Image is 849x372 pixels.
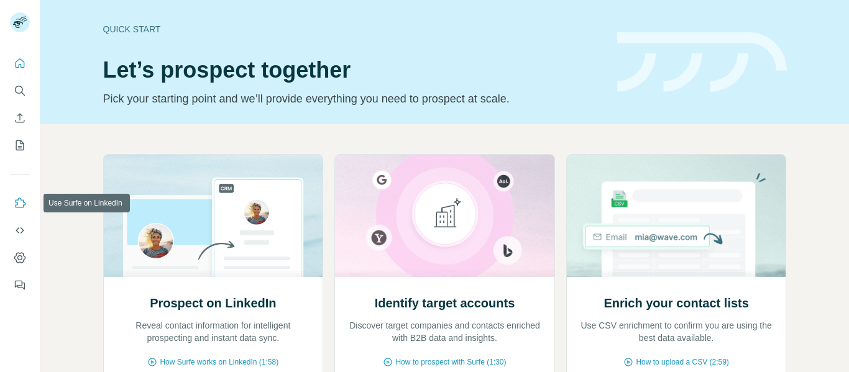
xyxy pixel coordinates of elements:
div: Quick start [103,23,602,35]
span: How Surfe works on LinkedIn (1:58) [160,356,278,368]
button: Dashboard [10,247,30,269]
img: Prospect on LinkedIn [103,155,324,277]
img: banner [617,32,787,93]
span: How to upload a CSV (2:59) [636,356,728,368]
h1: Let’s prospect together [103,58,602,83]
p: Pick your starting point and we’ll provide everything you need to prospect at scale. [103,90,602,107]
button: My lists [10,134,30,157]
button: Quick start [10,52,30,75]
h2: Enrich your contact lists [603,294,748,312]
button: Use Surfe API [10,219,30,242]
button: Enrich CSV [10,107,30,129]
button: Use Surfe on LinkedIn [10,192,30,214]
button: Feedback [10,274,30,296]
h2: Prospect on LinkedIn [150,294,276,312]
p: Discover target companies and contacts enriched with B2B data and insights. [347,319,542,344]
button: Search [10,79,30,102]
img: Enrich your contact lists [566,155,787,277]
p: Reveal contact information for intelligent prospecting and instant data sync. [116,319,311,344]
span: How to prospect with Surfe (1:30) [395,356,506,368]
p: Use CSV enrichment to confirm you are using the best data available. [579,319,774,344]
img: Identify target accounts [334,155,555,277]
h2: Identify target accounts [375,294,515,312]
